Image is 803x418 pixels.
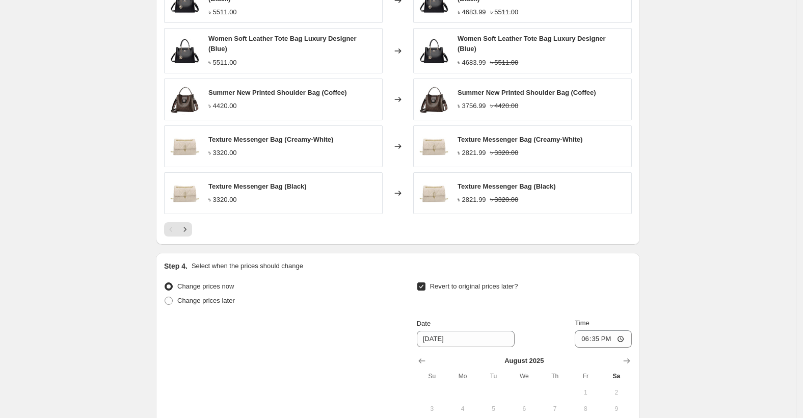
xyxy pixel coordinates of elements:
span: Women Soft Leather Tote Bag Luxury Designer (Blue) [458,35,606,53]
img: 672f148bc13c065e2d904d598db6ef64_80x.jpg [419,178,449,208]
p: Select when the prices should change [192,261,303,271]
button: Show next month, September 2025 [620,354,634,368]
strike: ৳ 5511.00 [490,58,519,68]
span: 4 [451,405,474,413]
button: Next [178,222,192,237]
th: Tuesday [478,368,508,384]
span: Mo [451,372,474,380]
nav: Pagination [164,222,192,237]
button: Friday August 1 2025 [570,384,601,401]
button: Saturday August 2 2025 [601,384,632,401]
span: 9 [605,405,628,413]
span: Texture Messenger Bag (Black) [208,182,307,190]
span: 7 [544,405,566,413]
span: Summer New Printed Shoulder Bag (Coffee) [208,89,347,96]
strike: ৳ 3320.00 [490,195,519,205]
th: Monday [447,368,478,384]
h2: Step 4. [164,261,188,271]
span: Change prices later [177,297,235,304]
span: Texture Messenger Bag (Black) [458,182,556,190]
div: ৳ 4683.99 [458,7,486,17]
div: ৳ 2821.99 [458,195,486,205]
span: We [513,372,536,380]
span: Fr [574,372,597,380]
button: Sunday August 3 2025 [417,401,447,417]
button: Show previous month, July 2025 [415,354,429,368]
span: Sa [605,372,628,380]
img: 6c54da93d07898beb17f1021f4b04020_80x.jpg [170,36,200,66]
div: ৳ 2821.99 [458,148,486,158]
span: 6 [513,405,536,413]
th: Thursday [540,368,570,384]
div: ৳ 4420.00 [208,101,237,111]
span: 3 [421,405,443,413]
button: Monday August 4 2025 [447,401,478,417]
div: ৳ 3320.00 [208,195,237,205]
span: 8 [574,405,597,413]
span: 5 [482,405,504,413]
span: Texture Messenger Bag (Creamy-White) [458,136,582,143]
img: 94359f9085a1aec79396de9a96fe3dea_80x.jpg [170,84,200,115]
img: 672f148bc13c065e2d904d598db6ef64_80x.jpg [419,131,449,162]
button: Friday August 8 2025 [570,401,601,417]
input: 8/16/2025 [417,331,515,347]
img: 6c54da93d07898beb17f1021f4b04020_80x.jpg [419,36,449,66]
strike: ৳ 5511.00 [490,7,519,17]
div: ৳ 3320.00 [208,148,237,158]
span: Time [575,319,589,327]
button: Wednesday August 6 2025 [509,401,540,417]
th: Sunday [417,368,447,384]
th: Wednesday [509,368,540,384]
span: Women Soft Leather Tote Bag Luxury Designer (Blue) [208,35,357,53]
img: 94359f9085a1aec79396de9a96fe3dea_80x.jpg [419,84,449,115]
button: Tuesday August 5 2025 [478,401,508,417]
div: ৳ 3756.99 [458,101,486,111]
span: Summer New Printed Shoulder Bag (Coffee) [458,89,596,96]
div: ৳ 4683.99 [458,58,486,68]
span: Revert to original prices later? [430,282,518,290]
th: Friday [570,368,601,384]
button: Saturday August 9 2025 [601,401,632,417]
span: Texture Messenger Bag (Creamy-White) [208,136,333,143]
div: ৳ 5511.00 [208,58,237,68]
div: ৳ 5511.00 [208,7,237,17]
span: Tu [482,372,504,380]
img: 672f148bc13c065e2d904d598db6ef64_80x.jpg [170,131,200,162]
span: 2 [605,388,628,397]
img: 672f148bc13c065e2d904d598db6ef64_80x.jpg [170,178,200,208]
span: Change prices now [177,282,234,290]
span: 1 [574,388,597,397]
strike: ৳ 4420.00 [490,101,519,111]
span: Date [417,320,431,327]
input: 12:00 [575,330,632,348]
span: Su [421,372,443,380]
th: Saturday [601,368,632,384]
button: Thursday August 7 2025 [540,401,570,417]
strike: ৳ 3320.00 [490,148,519,158]
span: Th [544,372,566,380]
